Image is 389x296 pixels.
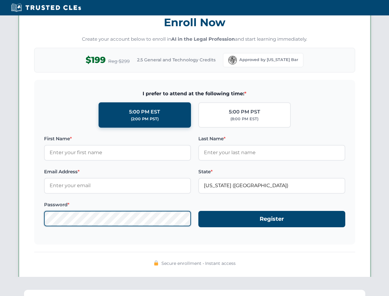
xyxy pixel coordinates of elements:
[34,13,355,32] h3: Enroll Now
[44,90,345,98] span: I prefer to attend at the following time:
[198,211,345,227] button: Register
[108,58,130,65] span: Reg $299
[229,108,260,116] div: 5:00 PM PST
[198,135,345,142] label: Last Name
[44,168,191,175] label: Email Address
[131,116,159,122] div: (2:00 PM PST)
[198,178,345,193] input: Florida (FL)
[230,116,258,122] div: (8:00 PM EST)
[154,261,159,265] img: 🔒
[86,53,106,67] span: $199
[44,145,191,160] input: Enter your first name
[129,108,160,116] div: 5:00 PM EST
[161,260,236,267] span: Secure enrollment • Instant access
[171,36,235,42] strong: AI in the Legal Profession
[44,178,191,193] input: Enter your email
[198,145,345,160] input: Enter your last name
[228,56,237,64] img: Florida Bar
[137,56,216,63] span: 2.5 General and Technology Credits
[34,36,355,43] p: Create your account below to enroll in and start learning immediately.
[9,3,83,12] img: Trusted CLEs
[44,135,191,142] label: First Name
[239,57,298,63] span: Approved by [US_STATE] Bar
[44,201,191,208] label: Password
[198,168,345,175] label: State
